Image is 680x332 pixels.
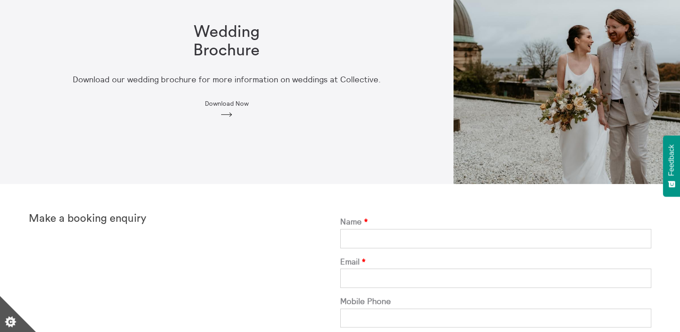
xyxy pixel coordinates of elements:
[29,213,147,224] strong: Make a booking enquiry
[169,23,284,60] h1: Wedding Brochure
[340,257,652,267] label: Email
[667,144,676,176] span: Feedback
[663,135,680,197] button: Feedback - Show survey
[340,217,652,227] label: Name
[340,297,652,306] label: Mobile Phone
[73,75,381,85] p: Download our wedding brochure for more information on weddings at Collective.
[205,100,249,107] span: Download Now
